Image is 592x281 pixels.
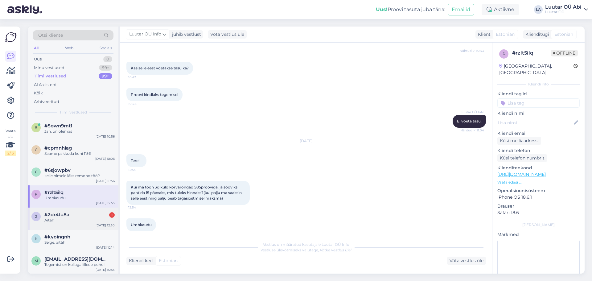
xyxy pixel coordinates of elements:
span: Estonian [496,31,515,38]
div: All [33,44,40,52]
div: Web [64,44,75,52]
p: Brauser [497,203,580,209]
div: Kliendi info [497,81,580,87]
div: Võta vestlus üle [208,30,247,39]
div: 1 [109,212,115,218]
p: Kliendi telefon [497,147,580,154]
div: [DATE] 12:30 [96,223,115,228]
div: Socials [98,44,113,52]
div: Uus [34,56,42,62]
p: Klienditeekond [497,165,580,171]
div: Klient [475,31,491,38]
p: Märkmed [497,231,580,238]
span: #5gwn9mt1 [44,123,72,129]
p: Kliendi nimi [497,110,580,117]
div: kelle nimele läks remonditöö? [44,173,115,179]
span: Luutar OÜ Info [461,110,484,114]
div: # rzlt5ilq [512,49,551,57]
div: LA [534,5,543,14]
span: #kyoingnh [44,234,70,240]
span: 5 [35,125,37,130]
span: 10:44 [128,101,151,106]
div: Proovi tasuta juba täna: [376,6,445,13]
span: Nähtud ✓ 10:43 [460,48,484,53]
span: Kui ma toon 3g kuld kõrvarõngad 585prooviga, ja sooviks pantida 15 päevaks, mis tuleks hinnaks?(k... [131,185,243,200]
p: Kliendi tag'id [497,91,580,97]
span: Ei võeta tasu. [457,119,482,123]
div: Saame pakkuda kuni 115€ [44,151,115,156]
div: Võta vestlus üle [447,257,486,265]
div: [PERSON_NAME] [497,222,580,228]
span: Luutar OÜ Info [129,31,161,38]
span: #rzlt5ilq [44,190,64,195]
span: Otsi kliente [38,32,63,39]
div: Klienditugi [523,31,549,38]
span: #2dr4tu8a [44,212,69,217]
div: 99+ [99,65,112,71]
input: Lisa nimi [498,119,573,126]
span: c [35,147,38,152]
i: „Võtke vestlus üle” [318,248,352,252]
div: Luutar OÜ Abi [545,5,582,10]
span: Vestluse ülevõtmiseks vajutage [261,248,352,252]
div: Luutar OÜ [545,10,582,14]
span: 6 [35,170,37,174]
div: [DATE] [126,138,486,144]
div: [DATE] 10:06 [95,156,115,161]
div: Küsi meiliaadressi [497,137,541,145]
span: Vestlus on määratud kasutajale Luutar OÜ Info [263,242,349,247]
span: 2 [35,214,37,219]
span: 10:43 [128,75,151,80]
span: Kas selle eest võetakse tasu ka? [131,66,189,70]
div: [DATE] 12:55 [96,201,115,205]
div: juhib vestlust [170,31,201,38]
div: Arhiveeritud [34,99,59,105]
div: [DATE] 15:56 [96,179,115,183]
div: Tegemist on kullaga lillede puhul [44,262,115,267]
span: Tiimi vestlused [60,110,87,115]
span: 12:53 [128,167,151,172]
p: iPhone OS 18.6.1 [497,194,580,200]
div: Selge, aitäh [44,240,115,245]
p: Vaata edasi ... [497,180,580,185]
div: 99+ [99,73,112,79]
span: Estonian [554,31,573,38]
span: Tere! [131,158,139,163]
div: Kliendi keel [126,258,154,264]
div: Jah, on olemas [44,129,115,134]
a: [URL][DOMAIN_NAME] [497,171,546,177]
span: Proovi kindlaks tegemisel [131,92,178,97]
span: Offline [551,50,578,56]
span: r [503,52,505,56]
p: Operatsioonisüsteem [497,188,580,194]
p: Safari 18.6 [497,209,580,216]
div: [DATE] 12:14 [96,245,115,250]
div: 2 / 3 [5,151,16,156]
div: Küsi telefoninumbrit [497,154,547,162]
span: maila.laanemaa@mail.ee [44,256,109,262]
a: Luutar OÜ AbiLuutar OÜ [545,5,588,14]
input: Lisa tag [497,98,580,108]
span: k [35,236,38,241]
div: 0 [103,56,112,62]
div: Minu vestlused [34,65,64,71]
div: [DATE] 10:56 [96,134,115,139]
span: Umbkaudu [131,222,152,227]
span: 12:55 [128,232,151,236]
span: r [35,192,38,196]
div: [DATE] 10:53 [96,267,115,272]
span: #6sjowpbv [44,167,71,173]
div: Umbkaudu [44,195,115,201]
span: m [35,258,38,263]
div: Kõik [34,90,43,96]
div: Vaata siia [5,128,16,156]
div: Aktiivne [482,4,519,15]
div: Tiimi vestlused [34,73,66,79]
span: #cpmnhiag [44,145,72,151]
span: Estonian [159,258,178,264]
p: Kliendi email [497,130,580,137]
img: Askly Logo [5,31,17,43]
span: 12:54 [128,205,151,210]
div: [GEOGRAPHIC_DATA], [GEOGRAPHIC_DATA] [499,63,573,76]
span: Nähtud ✓ 11:04 [460,128,484,133]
